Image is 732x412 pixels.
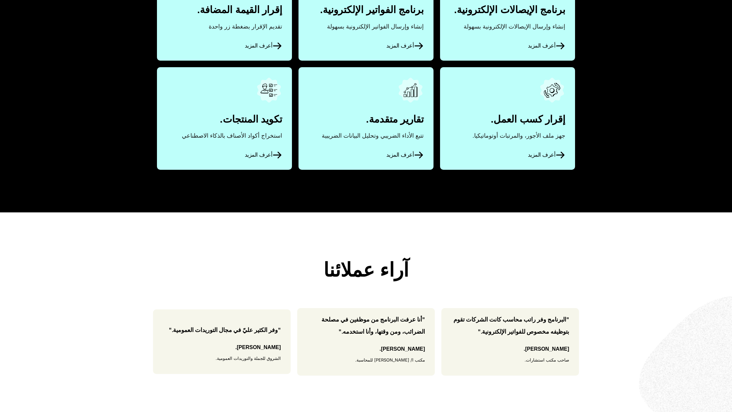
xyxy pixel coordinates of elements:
[440,67,575,170] a: أعرف المزيد
[157,67,292,170] a: أعرف المزيد
[299,67,433,170] a: أعرف المزيد
[245,41,282,51] span: أعرف المزيد
[528,41,565,51] span: أعرف المزيد
[245,150,282,160] span: أعرف المزيد
[386,150,424,160] span: أعرف المزيد
[386,41,424,51] span: أعرف المزيد
[216,344,281,350] h6: [PERSON_NAME].
[163,324,281,336] p: "وفر الكثير عليّ في مجال التوريدات العمومية."
[4,258,728,282] h2: آراء عملائنا
[451,314,569,338] p: "البرنامج وفر راتب محاسب كانت الشركات تقوم بتوظيفه مخصوص للفواتير الإلكترونية."
[307,314,425,338] p: "أنا عرفت البرنامج من موظفين في مصلحة الضرائب، ومن وقتها، وأنا استخدمه."
[525,357,569,363] span: صاحب مكتب استشارات.
[355,346,425,352] h6: [PERSON_NAME].
[355,357,425,363] span: مكتب ا/ [PERSON_NAME] للمحاسبة.
[216,355,281,362] span: الشروق للجملة والتوريدات العمومية.
[528,150,565,160] span: أعرف المزيد
[524,346,569,352] h6: [PERSON_NAME].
